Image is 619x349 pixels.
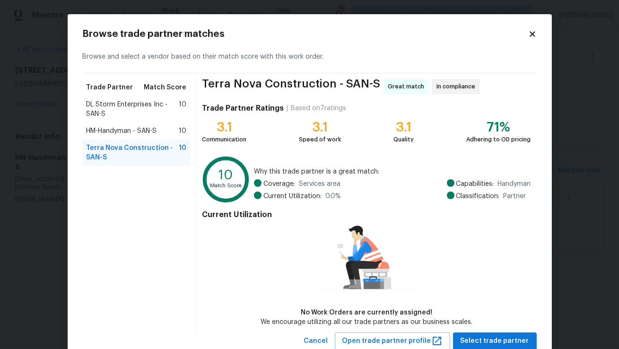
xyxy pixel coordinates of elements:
[87,143,179,162] span: Terra Nova Construction - SAN-S
[87,100,179,119] span: DL Storm Enterprises Inc - SAN-S
[87,83,133,92] span: Trade Partner
[202,210,531,219] h4: Current Utilization
[393,122,414,132] div: 3.1
[219,169,234,182] text: 10
[210,183,242,188] text: Match Score
[179,143,186,162] span: 10
[179,100,186,119] span: 10
[456,192,500,201] span: Classification:
[83,29,528,39] h2: Browse trade partner matches
[342,335,443,347] span: Open trade partner profile
[254,167,531,176] span: Why this trade partner is a great match:
[284,104,291,113] div: |
[263,192,322,201] span: Current Utilization:
[299,135,341,144] div: Speed of work
[202,104,284,113] h4: Trade Partner Ratings
[202,135,246,144] div: Communication
[202,122,246,132] div: 3.1
[504,192,526,201] span: Partner
[299,179,340,189] span: Services area
[261,317,472,327] div: We encourage utilizing all our trade partners as our business scales.
[388,82,428,91] span: Great match
[261,308,472,317] div: No Work Orders are currently assigned!
[291,104,346,113] div: Based on 7 ratings
[325,192,341,201] span: 0.0 %
[202,79,380,94] span: Terra Nova Construction - SAN-S
[498,179,531,189] span: Handyman
[456,179,494,189] span: Capabilities:
[436,82,479,91] span: In compliance
[263,179,295,189] span: Coverage:
[83,41,537,73] div: Browse and select a vendor based on their match score with this work order.
[393,135,414,144] div: Quality
[467,122,531,132] div: 71%
[144,83,186,92] span: Match Score
[461,335,529,347] span: Select trade partner
[304,335,328,347] span: Cancel
[467,135,531,144] div: Adhering to OD pricing
[87,126,157,136] span: HM-Handyman - SAN-S
[179,126,186,136] span: 10
[299,122,341,132] div: 3.1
